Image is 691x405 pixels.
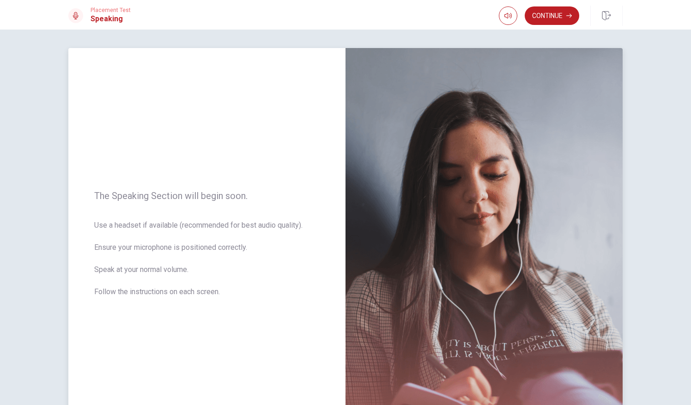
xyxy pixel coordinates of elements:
button: Continue [525,6,579,25]
h1: Speaking [91,13,131,24]
span: Placement Test [91,7,131,13]
span: Use a headset if available (recommended for best audio quality). Ensure your microphone is positi... [94,220,320,308]
span: The Speaking Section will begin soon. [94,190,320,201]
